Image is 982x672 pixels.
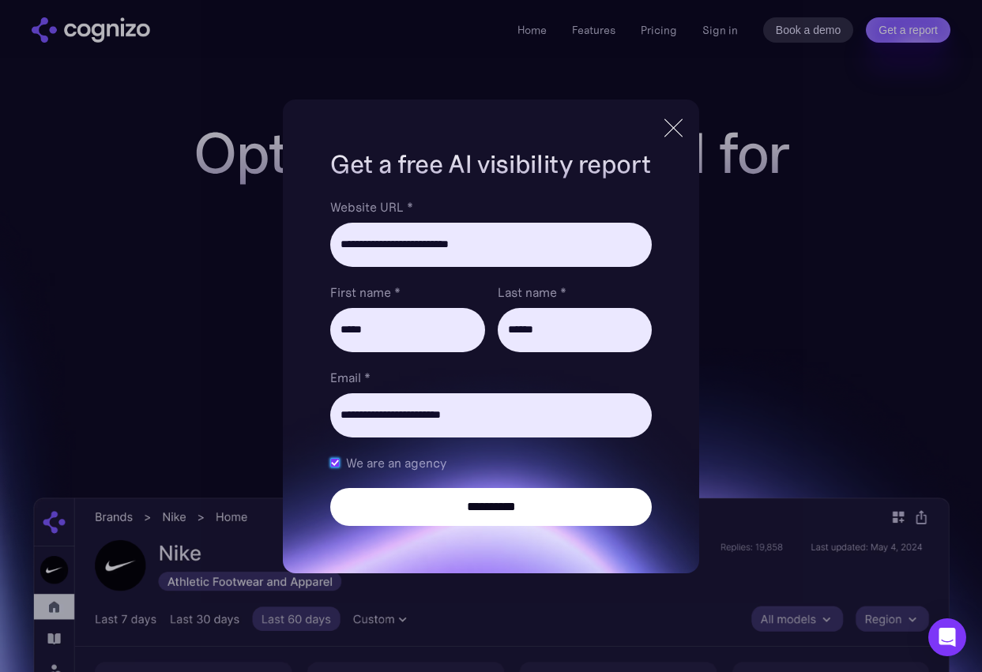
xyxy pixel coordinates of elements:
label: Last name * [498,283,652,302]
form: Brand Report Form [330,197,651,526]
label: Email * [330,368,651,387]
div: Open Intercom Messenger [928,618,966,656]
label: Website URL * [330,197,651,216]
h1: Get a free AI visibility report [330,147,651,182]
span: We are an agency [346,453,446,472]
label: First name * [330,283,484,302]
